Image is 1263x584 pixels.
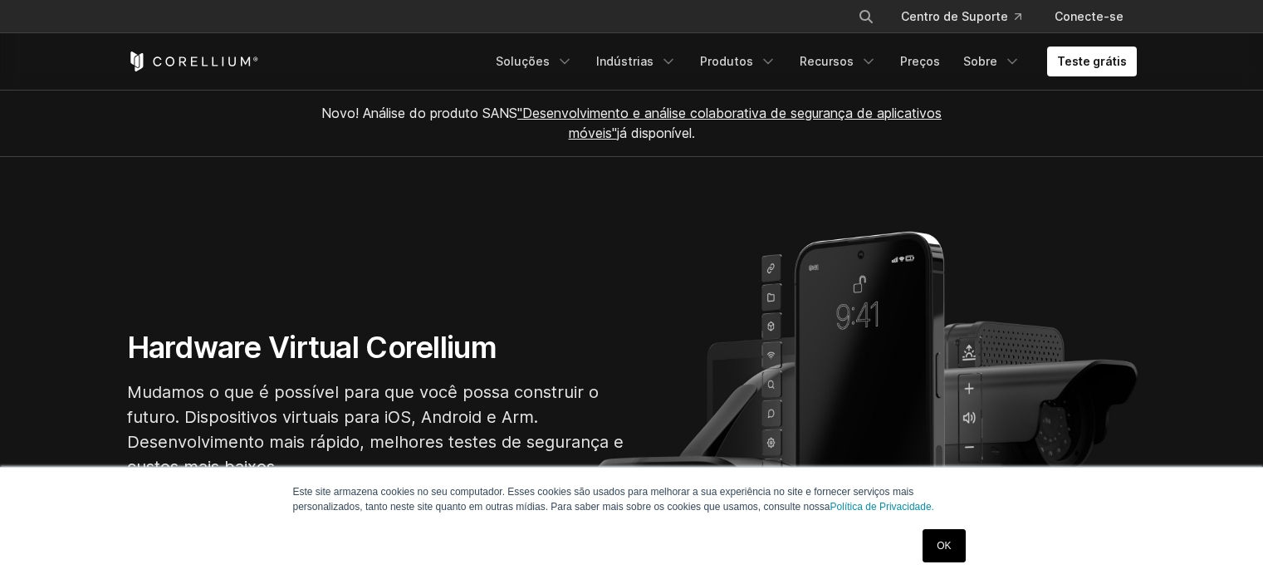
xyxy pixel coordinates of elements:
font: OK [937,540,951,552]
font: Recursos [800,54,854,68]
a: "Desenvolvimento e análise colaborativa de segurança de aplicativos móveis" [517,105,942,141]
font: Produtos [700,54,753,68]
font: Indústrias [596,54,654,68]
font: Conecte-se [1055,9,1123,23]
a: Política de Privacidade. [830,501,934,513]
font: Sobre [963,54,997,68]
div: Menu de navegação [838,2,1137,32]
a: Página inicial do Corellium [127,52,259,71]
button: Procurar [851,2,881,32]
font: Novo! Análise do produto SANS [321,105,517,121]
font: já disponível. [617,125,695,141]
div: Menu de navegação [486,47,1137,76]
font: Preços [900,54,940,68]
font: Mudamos o que é possível para que você possa construir o futuro. Dispositivos virtuais para iOS, ... [127,382,624,477]
font: Hardware Virtual Corellium [127,329,497,366]
a: OK [923,529,965,562]
font: Este site armazena cookies no seu computador. Esses cookies são usados ​​para melhorar a sua expe... [293,486,914,513]
font: Soluções [496,54,550,68]
font: Centro de Suporte [901,9,1008,23]
font: Teste grátis [1057,54,1127,68]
